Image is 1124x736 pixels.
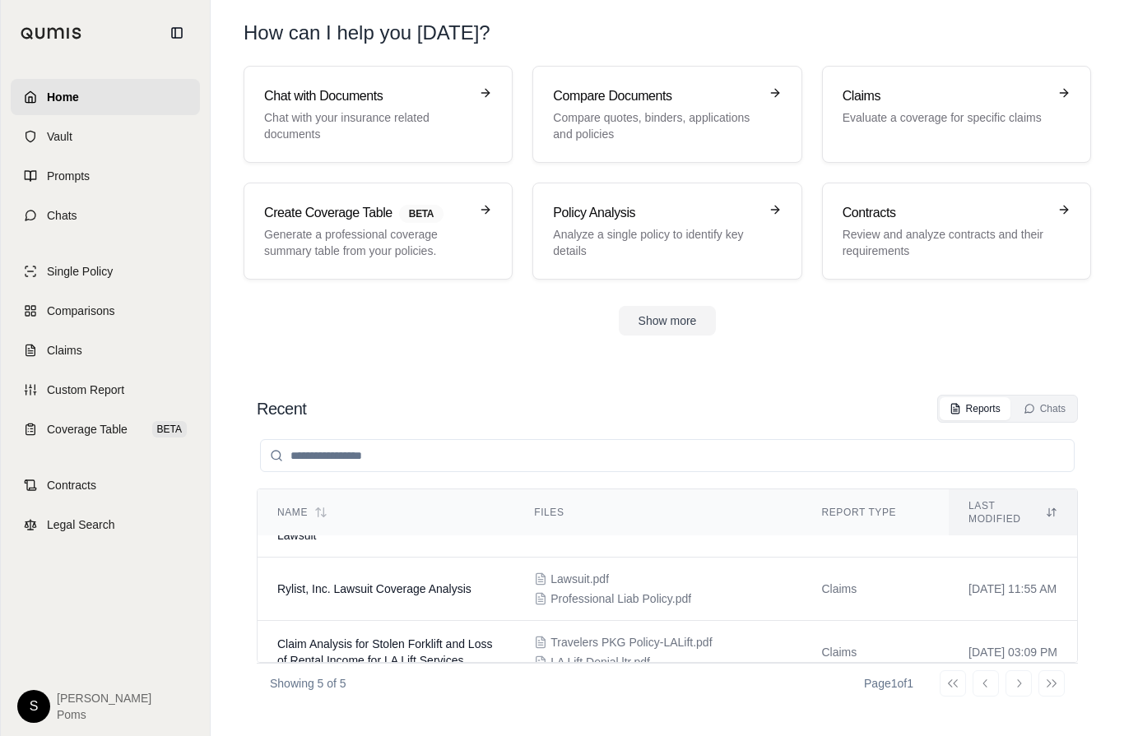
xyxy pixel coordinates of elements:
span: Legal Search [47,516,115,533]
h3: Contracts [843,203,1047,223]
a: Create Coverage TableBETAGenerate a professional coverage summary table from your policies. [244,183,513,280]
a: Compare DocumentsCompare quotes, binders, applications and policies [532,66,801,163]
td: Claims [802,621,950,684]
button: Reports [940,397,1010,420]
p: Showing 5 of 5 [270,675,346,692]
td: [DATE] 03:09 PM [949,621,1077,684]
span: Home [47,89,79,105]
th: Report Type [802,489,950,536]
p: Generate a professional coverage summary table from your policies. [264,226,469,259]
a: Vault [11,118,200,155]
h3: Chat with Documents [264,86,469,106]
span: Lawsuit.pdf [550,571,609,587]
span: Coverage Table [47,421,128,437]
h3: Create Coverage Table [264,203,469,223]
a: ContractsReview and analyze contracts and their requirements [822,183,1091,280]
div: Chats [1024,402,1066,415]
span: LA Lift Denial ltr.pdf [550,654,650,670]
span: Chats [47,207,77,224]
span: Contracts [47,477,96,493]
a: Contracts [11,467,200,503]
span: [PERSON_NAME] [57,690,151,706]
p: Chat with your insurance related documents [264,109,469,142]
a: Legal Search [11,507,200,543]
span: Claim Analysis for Stolen Forklift and Loss of Rental Income for LA Lift Services [277,637,492,667]
h3: Policy Analysis [553,203,758,223]
p: Review and analyze contracts and their requirements [843,226,1047,259]
span: Claims [47,342,82,359]
span: BETA [152,421,187,437]
a: Chats [11,197,200,234]
button: Collapse sidebar [164,20,190,46]
a: Prompts [11,158,200,194]
span: Vault [47,128,72,145]
a: Home [11,79,200,115]
button: Show more [619,306,717,336]
a: ClaimsEvaluate a coverage for specific claims [822,66,1091,163]
span: Comparisons [47,303,114,319]
span: Prompts [47,168,90,184]
h3: Claims [843,86,1047,106]
span: Travelers PKG Policy-LALift.pdf [550,634,712,650]
p: Analyze a single policy to identify key details [553,226,758,259]
a: Claims [11,332,200,368]
h3: Compare Documents [553,86,758,106]
div: S [17,690,50,723]
h2: Recent [257,397,306,420]
img: Qumis Logo [21,27,82,39]
span: Poms [57,706,151,723]
td: Claims [802,558,950,621]
span: Single Policy [47,263,113,280]
th: Files [514,489,801,536]
span: BETA [399,205,444,223]
div: Reports [950,402,1001,415]
span: Professional Liab Policy.pdf [550,590,691,607]
a: Single Policy [11,253,200,289]
button: Chats [1014,397,1075,420]
a: Policy AnalysisAnalyze a single policy to identify key details [532,183,801,280]
div: Page 1 of 1 [864,675,913,692]
td: [DATE] 11:55 AM [949,558,1077,621]
a: Chat with DocumentsChat with your insurance related documents [244,66,513,163]
div: Last modified [968,499,1057,525]
p: Compare quotes, binders, applications and policies [553,109,758,142]
a: Comparisons [11,293,200,329]
p: Evaluate a coverage for specific claims [843,109,1047,126]
a: Coverage TableBETA [11,411,200,447]
span: Custom Report [47,382,124,398]
div: Name [277,506,495,519]
span: Rylist, Inc. Lawsuit Coverage Analysis [277,582,471,595]
a: Custom Report [11,372,200,408]
h1: How can I help you [DATE]? [244,20,1091,46]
